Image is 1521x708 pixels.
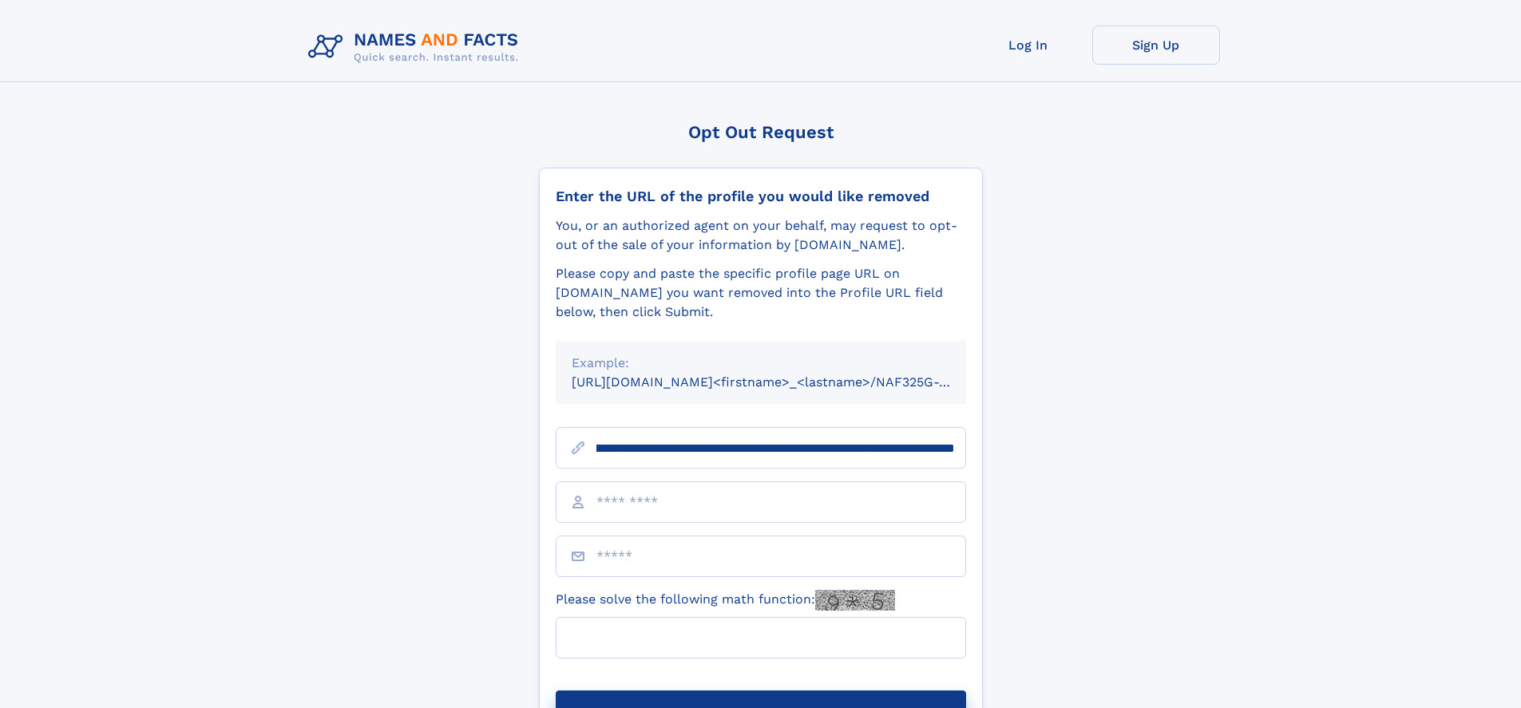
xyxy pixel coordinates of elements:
[556,590,895,611] label: Please solve the following math function:
[572,354,950,373] div: Example:
[539,122,983,142] div: Opt Out Request
[302,26,532,69] img: Logo Names and Facts
[556,264,966,322] div: Please copy and paste the specific profile page URL on [DOMAIN_NAME] you want removed into the Pr...
[556,216,966,255] div: You, or an authorized agent on your behalf, may request to opt-out of the sale of your informatio...
[556,188,966,205] div: Enter the URL of the profile you would like removed
[964,26,1092,65] a: Log In
[1092,26,1220,65] a: Sign Up
[572,374,996,390] small: [URL][DOMAIN_NAME]<firstname>_<lastname>/NAF325G-xxxxxxxx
